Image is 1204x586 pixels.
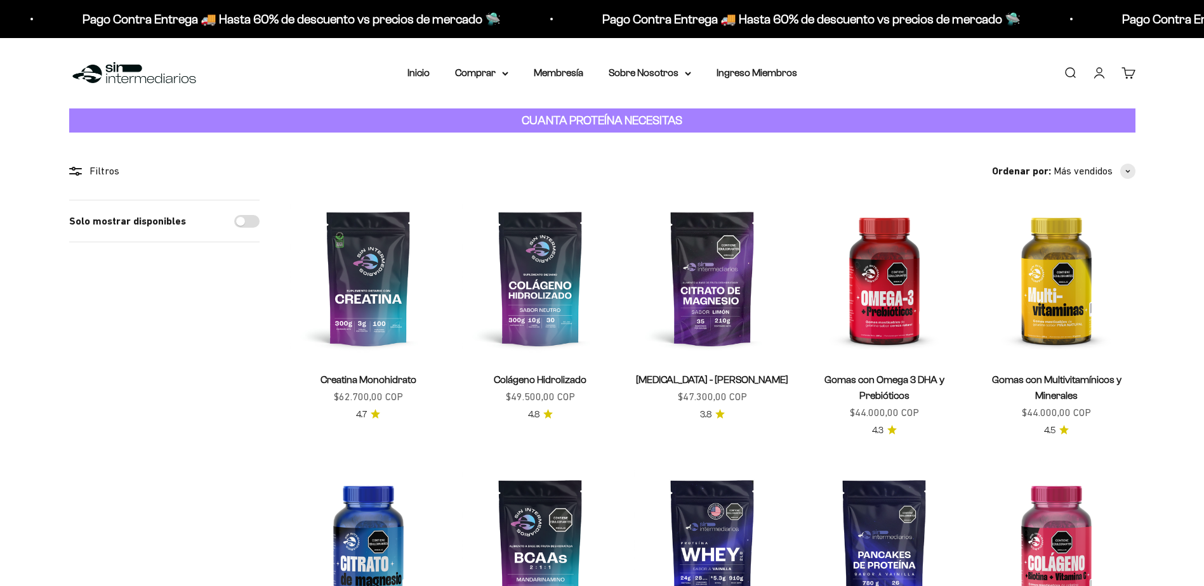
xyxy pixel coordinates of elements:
a: Inicio [407,67,430,78]
a: Membresía [534,67,583,78]
a: Gomas con Omega 3 DHA y Prebióticos [824,374,944,401]
summary: Sobre Nosotros [609,65,691,81]
strong: CUANTA PROTEÍNA NECESITAS [522,114,682,127]
div: Filtros [69,163,260,179]
p: Pago Contra Entrega 🚚 Hasta 60% de descuento vs precios de mercado 🛸 [405,9,823,29]
a: Creatina Monohidrato [321,374,416,385]
a: 4.74.7 de 5.0 estrellas [356,408,380,422]
a: 4.54.5 de 5.0 estrellas [1044,424,1069,438]
a: 4.34.3 de 5.0 estrellas [872,424,897,438]
sale-price: $44.000,00 COP [1022,405,1091,421]
span: 4.7 [356,408,367,422]
span: 4.8 [528,408,539,422]
summary: Comprar [455,65,508,81]
sale-price: $44.000,00 COP [850,405,919,421]
a: Gomas con Multivitamínicos y Minerales [992,374,1121,401]
a: Ingreso Miembros [717,67,797,78]
a: [MEDICAL_DATA] - [PERSON_NAME] [636,374,788,385]
sale-price: $62.700,00 COP [334,389,403,405]
button: Más vendidos [1054,163,1135,179]
span: 4.5 [1044,424,1055,438]
a: 4.84.8 de 5.0 estrellas [528,408,553,422]
sale-price: $49.500,00 COP [506,389,575,405]
sale-price: $47.300,00 COP [678,389,747,405]
span: 4.3 [872,424,883,438]
a: 3.83.8 de 5.0 estrellas [700,408,725,422]
span: Más vendidos [1054,163,1113,179]
label: Solo mostrar disponibles [69,213,186,230]
a: Colágeno Hidrolizado [494,374,586,385]
span: Ordenar por: [992,163,1051,179]
span: 3.8 [700,408,711,422]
